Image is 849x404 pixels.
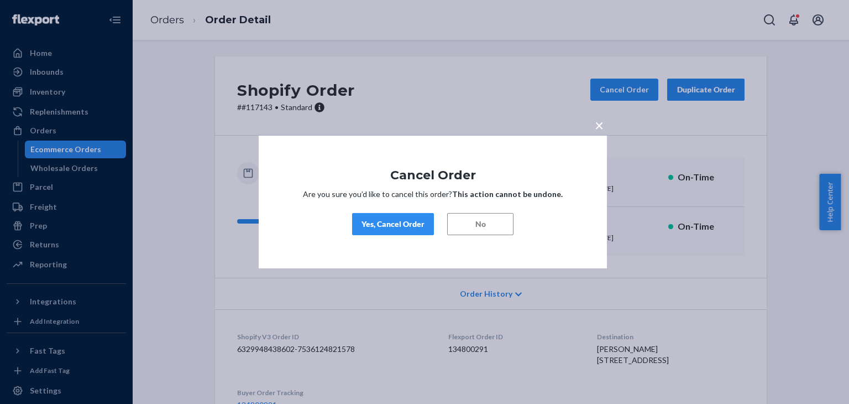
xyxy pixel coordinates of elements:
[292,169,574,182] h1: Cancel Order
[595,116,604,134] span: ×
[292,189,574,200] p: Are you sure you’d like to cancel this order?
[361,219,424,230] div: Yes, Cancel Order
[352,213,434,235] button: Yes, Cancel Order
[447,213,513,235] button: No
[452,189,563,199] strong: This action cannot be undone.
